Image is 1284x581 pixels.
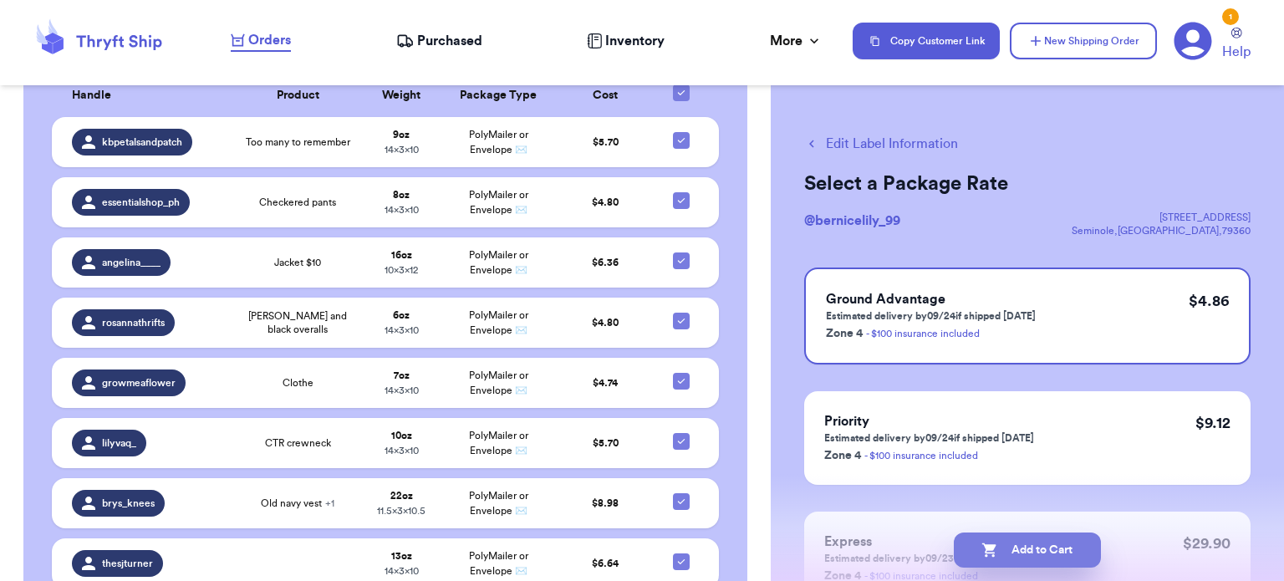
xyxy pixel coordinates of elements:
span: $ 4.80 [592,197,619,207]
span: + 1 [325,498,334,508]
span: $ 4.74 [593,378,618,388]
strong: 6 oz [393,310,410,320]
span: thesjturner [102,557,153,570]
a: 1 [1174,22,1212,60]
span: 14 x 3 x 10 [385,325,419,335]
th: Product [233,74,363,117]
span: PolyMailer or Envelope ✉️ [469,250,528,275]
span: kbpetalsandpatch [102,135,182,149]
th: Cost [557,74,654,117]
span: CTR crewneck [265,436,331,450]
div: More [770,31,823,51]
a: - $100 insurance included [866,329,980,339]
span: PolyMailer or Envelope ✉️ [469,310,528,335]
strong: 7 oz [394,370,410,380]
a: - $100 insurance included [864,451,978,461]
span: lilyvaq_ [102,436,136,450]
div: [STREET_ADDRESS] [1072,211,1251,224]
span: 14 x 3 x 10 [385,566,419,576]
span: $ 6.64 [592,558,619,568]
span: Priority [824,415,869,428]
span: Zone 4 [824,450,861,461]
button: Add to Cart [954,533,1101,568]
p: Estimated delivery by 09/24 if shipped [DATE] [826,309,1036,323]
span: [PERSON_NAME] and black overalls [243,309,353,336]
span: 14 x 3 x 10 [385,145,419,155]
a: Help [1222,28,1251,62]
button: New Shipping Order [1010,23,1157,59]
span: brys_knees [102,497,155,510]
p: $ 9.12 [1195,411,1230,435]
button: Edit Label Information [804,134,958,154]
span: Clothe [283,376,313,390]
span: @ bernicelily_99 [804,214,900,227]
span: PolyMailer or Envelope ✉️ [469,370,528,395]
span: Zone 4 [826,328,863,339]
button: Copy Customer Link [853,23,1000,59]
span: $ 5.70 [593,137,619,147]
span: 10 x 3 x 12 [385,265,418,275]
a: Inventory [587,31,665,51]
span: Checkered pants [259,196,336,209]
span: Too many to remember [246,135,350,149]
span: PolyMailer or Envelope ✉️ [469,190,528,215]
span: $ 8.98 [592,498,619,508]
div: 1 [1222,8,1239,25]
strong: 22 oz [390,491,413,501]
span: Handle [72,87,111,104]
p: Estimated delivery by 09/24 if shipped [DATE] [824,431,1034,445]
span: 11.5 x 3 x 10.5 [377,506,425,516]
a: Purchased [396,31,482,51]
h2: Select a Package Rate [804,171,1251,197]
span: Ground Advantage [826,293,945,306]
div: Seminole , [GEOGRAPHIC_DATA] , 79360 [1072,224,1251,237]
span: Old navy vest [261,497,334,510]
span: 14 x 3 x 10 [385,446,419,456]
span: 14 x 3 x 10 [385,385,419,395]
span: PolyMailer or Envelope ✉️ [469,130,528,155]
strong: 9 oz [393,130,410,140]
strong: 16 oz [391,250,412,260]
span: 14 x 3 x 10 [385,205,419,215]
span: $ 5.70 [593,438,619,448]
span: $ 4.80 [592,318,619,328]
strong: 8 oz [393,190,410,200]
span: Jacket $10 [274,256,321,269]
span: PolyMailer or Envelope ✉️ [469,551,528,576]
span: PolyMailer or Envelope ✉️ [469,431,528,456]
th: Package Type [441,74,558,117]
span: Orders [248,30,291,50]
strong: 10 oz [391,431,412,441]
span: essentialshop_ph [102,196,180,209]
span: Help [1222,42,1251,62]
span: angelina____ [102,256,160,269]
span: rosannathrifts [102,316,165,329]
span: Purchased [417,31,482,51]
span: PolyMailer or Envelope ✉️ [469,491,528,516]
p: $ 4.86 [1189,289,1229,313]
span: growmeaflower [102,376,176,390]
span: $ 6.36 [592,257,619,268]
span: Inventory [605,31,665,51]
a: Orders [231,30,291,52]
strong: 13 oz [391,551,412,561]
th: Weight [363,74,441,117]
